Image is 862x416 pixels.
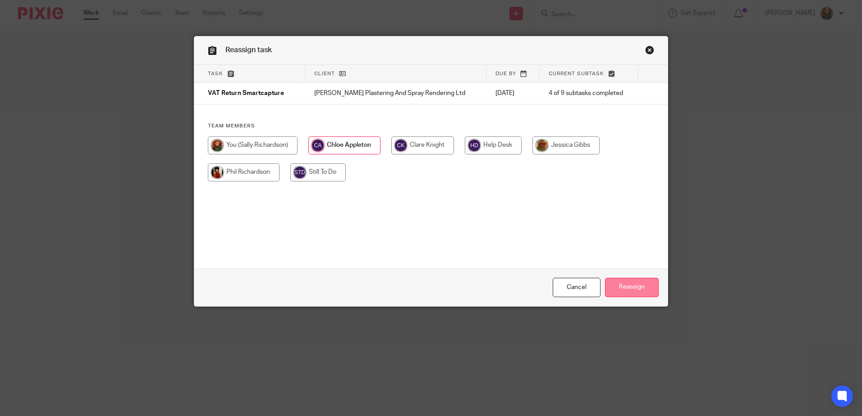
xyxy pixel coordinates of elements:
[553,278,601,297] a: Close this dialog window
[495,71,516,76] span: Due by
[314,71,335,76] span: Client
[208,90,284,97] span: VAT Return Smartcapture
[540,83,639,104] td: 4 of 9 subtasks completed
[549,71,604,76] span: Current subtask
[225,46,272,54] span: Reassign task
[495,89,531,98] p: [DATE]
[208,71,223,76] span: Task
[605,278,659,297] input: Reassign
[208,122,654,130] h4: Team members
[314,89,477,98] p: [PERSON_NAME] Plastering And Spray Rendering Ltd
[645,45,654,58] a: Close this dialog window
